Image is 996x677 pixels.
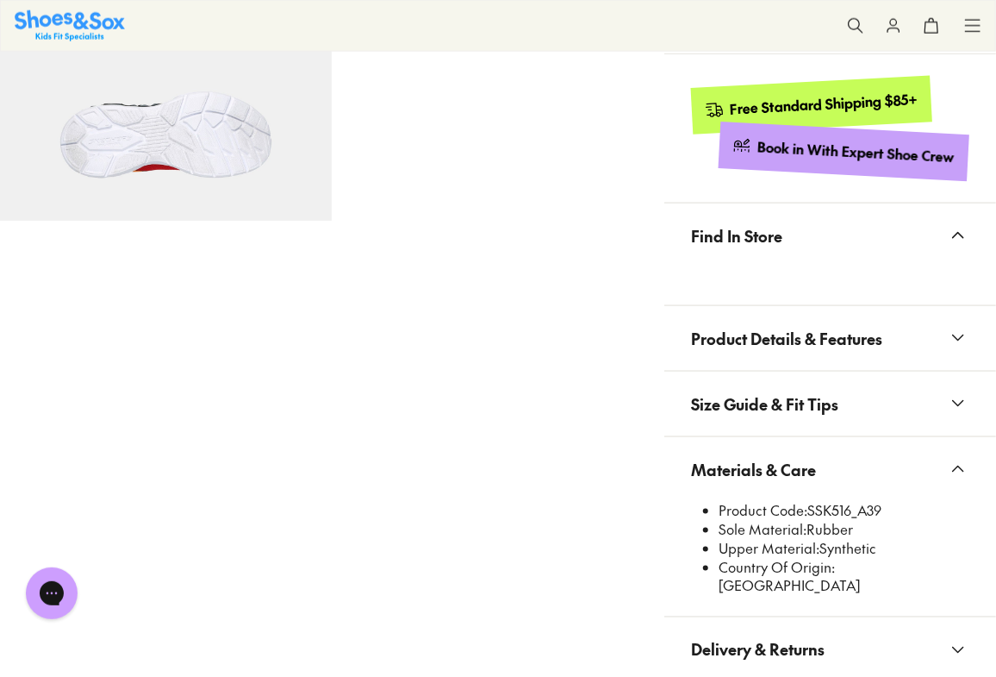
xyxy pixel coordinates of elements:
li: SSK516_A39 [719,502,968,521]
li: Rubber [719,521,968,540]
span: Sole Material: [719,520,807,539]
span: Product Details & Features [692,313,883,364]
a: Free Standard Shipping $85+ [690,76,931,135]
span: Find In Store [692,210,783,261]
div: Free Standard Shipping $85+ [729,90,918,118]
span: Upper Material: [719,539,820,558]
span: Country Of Origin: [719,558,836,577]
li: Synthetic [719,540,968,559]
span: Materials & Care [692,444,817,495]
button: Materials & Care [664,437,996,502]
a: Book in With Expert Shoe Crew [719,122,969,181]
div: Book in With Expert Shoe Crew [757,138,956,167]
span: Product Code: [719,501,808,520]
span: Delivery & Returns [692,624,825,675]
a: Shoes & Sox [15,10,125,41]
iframe: Gorgias live chat messenger [17,561,86,625]
iframe: Find in Store [692,268,968,285]
button: Product Details & Features [664,306,996,371]
button: Size Guide & Fit Tips [664,372,996,436]
span: Size Guide & Fit Tips [692,379,839,429]
img: SNS_Logo_Responsive.svg [15,10,125,41]
li: [GEOGRAPHIC_DATA] [719,559,968,597]
button: Find In Store [664,204,996,268]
